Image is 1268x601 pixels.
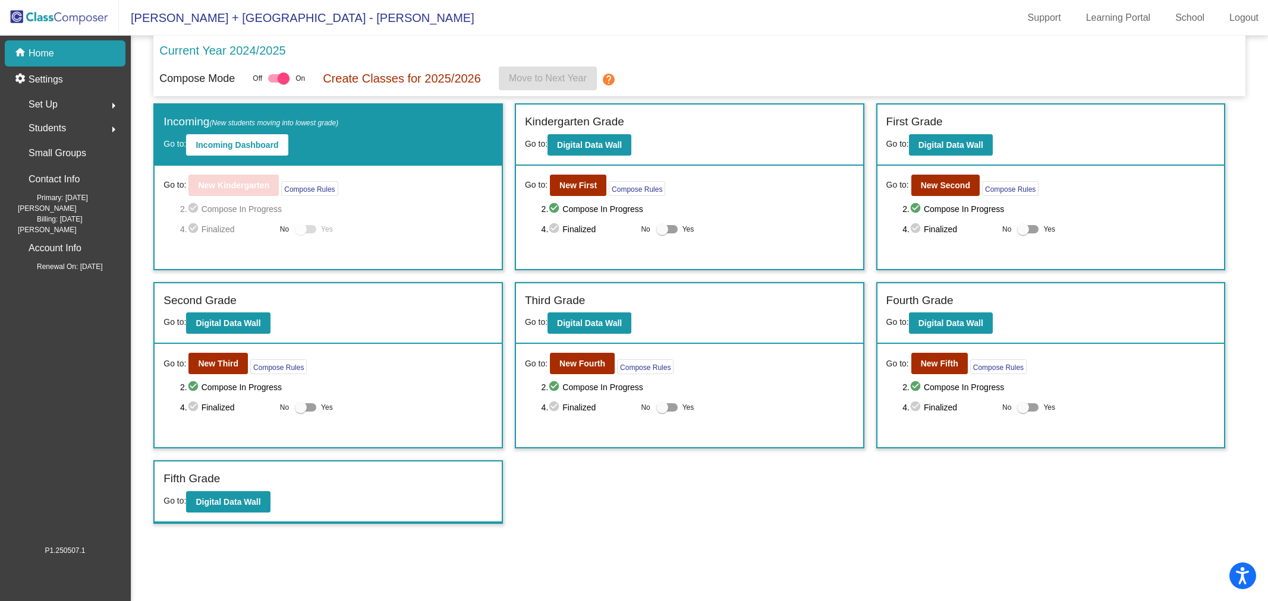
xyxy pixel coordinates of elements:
a: Learning Portal [1077,8,1160,27]
p: Current Year 2024/2025 [159,42,285,59]
b: Digital Data Wall [557,140,622,150]
span: Renewal On: [DATE] [18,261,102,272]
span: 2. Compose In Progress [180,380,493,394]
p: Home [29,46,54,61]
b: New Second [921,181,970,190]
span: 2. Compose In Progress [542,202,854,216]
mat-icon: check_circle [548,380,562,394]
button: New First [550,175,606,196]
b: Digital Data Wall [196,497,260,507]
mat-icon: settings [14,72,29,87]
button: New Third [188,353,248,374]
button: Compose Rules [617,359,674,374]
b: New Fourth [559,359,605,368]
mat-icon: check_circle [548,400,562,415]
p: Settings [29,72,63,87]
b: Digital Data Wall [918,140,983,150]
button: Digital Data Wall [909,312,993,334]
span: Yes [682,400,694,415]
span: Go to: [163,179,186,191]
mat-icon: home [14,46,29,61]
span: Go to: [163,496,186,505]
span: No [641,402,650,413]
button: Compose Rules [970,359,1027,374]
button: New Fourth [550,353,615,374]
span: 4. Finalized [902,400,996,415]
button: Compose Rules [982,181,1039,196]
b: New Third [198,359,238,368]
button: Move to Next Year [499,67,597,90]
label: Second Grade [163,292,237,309]
span: Go to: [163,317,186,327]
button: Digital Data Wall [548,312,631,334]
button: Digital Data Wall [186,312,270,334]
span: Yes [682,222,694,236]
p: Create Classes for 2025/2026 [323,69,481,87]
label: Incoming [163,113,338,131]
span: 4. Finalized [902,222,996,236]
span: [PERSON_NAME] + [GEOGRAPHIC_DATA] - [PERSON_NAME] [119,8,474,27]
span: Go to: [525,139,548,148]
button: Compose Rules [609,181,665,196]
label: Fifth Grade [163,470,220,488]
span: No [1002,224,1011,235]
button: New Kindergarten [188,175,279,196]
mat-icon: check_circle [910,380,924,394]
span: Go to: [525,317,548,327]
span: 2. Compose In Progress [902,202,1215,216]
mat-icon: check_circle [187,400,202,415]
span: (New students moving into lowest grade) [209,119,338,127]
b: New First [559,181,597,190]
span: Billing: [DATE][PERSON_NAME] [18,214,125,235]
b: Digital Data Wall [557,318,622,328]
mat-icon: check_circle [187,222,202,236]
span: 4. Finalized [180,400,274,415]
b: Digital Data Wall [918,318,983,328]
span: Go to: [886,358,909,370]
span: Yes [321,222,333,236]
label: Third Grade [525,292,585,309]
button: Digital Data Wall [548,134,631,156]
mat-icon: arrow_right [106,99,121,113]
span: Set Up [29,96,58,113]
mat-icon: check_circle [548,222,562,236]
span: Move to Next Year [509,73,587,83]
span: 2. Compose In Progress [542,380,854,394]
p: Contact Info [29,171,80,188]
p: Account Info [29,240,81,257]
button: New Second [911,175,980,196]
b: New Fifth [921,359,958,368]
mat-icon: check_circle [910,222,924,236]
label: Kindergarten Grade [525,113,624,131]
span: Primary: [DATE][PERSON_NAME] [18,192,125,214]
a: Support [1018,8,1071,27]
span: Go to: [525,358,548,370]
mat-icon: arrow_right [106,122,121,137]
span: 4. Finalized [180,222,274,236]
span: Off [253,73,262,84]
span: 4. Finalized [542,400,635,415]
button: Compose Rules [250,359,307,374]
mat-icon: check_circle [187,202,202,216]
span: Go to: [163,358,186,370]
span: Go to: [886,139,909,148]
a: School [1166,8,1214,27]
label: Fourth Grade [886,292,954,309]
mat-icon: check_circle [187,380,202,394]
label: First Grade [886,113,943,131]
mat-icon: check_circle [548,202,562,216]
span: Go to: [886,179,909,191]
span: Yes [1043,222,1055,236]
button: Compose Rules [281,181,338,196]
span: On [295,73,305,84]
span: No [1002,402,1011,413]
span: 2. Compose In Progress [902,380,1215,394]
span: No [280,402,289,413]
span: 2. Compose In Progress [180,202,493,216]
span: Go to: [163,139,186,148]
mat-icon: check_circle [910,202,924,216]
b: Incoming Dashboard [196,140,278,150]
span: Yes [321,400,333,415]
button: Digital Data Wall [186,491,270,513]
button: New Fifth [911,353,968,374]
